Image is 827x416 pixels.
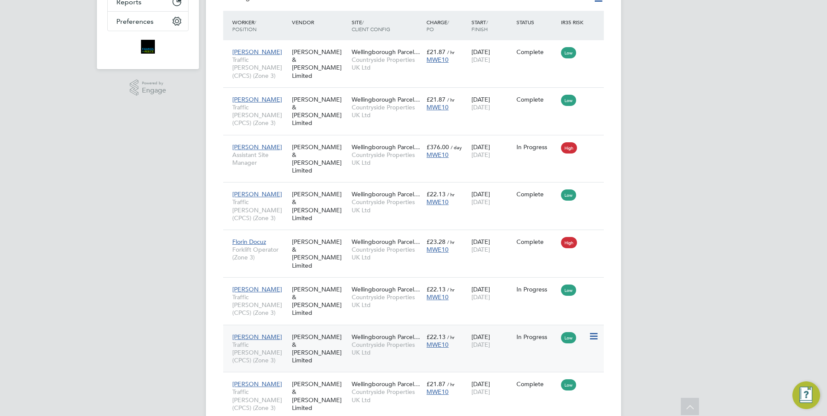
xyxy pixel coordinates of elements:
[447,49,455,55] span: / hr
[116,17,154,26] span: Preferences
[471,151,490,159] span: [DATE]
[561,142,577,154] span: High
[516,143,557,151] div: In Progress
[232,56,288,80] span: Traffic [PERSON_NAME] (CPCS) (Zone 3)
[130,80,167,96] a: Powered byEngage
[232,96,282,103] span: [PERSON_NAME]
[561,332,576,343] span: Low
[516,380,557,388] div: Complete
[426,341,449,349] span: MWE10
[469,44,514,68] div: [DATE]
[141,40,155,54] img: bromak-logo-retina.png
[424,14,469,37] div: Charge
[352,380,420,388] span: Wellingborough Parcel…
[516,333,557,341] div: In Progress
[469,91,514,115] div: [DATE]
[469,376,514,400] div: [DATE]
[471,341,490,349] span: [DATE]
[516,48,557,56] div: Complete
[352,293,422,309] span: Countryside Properties UK Ltd
[352,48,420,56] span: Wellingborough Parcel…
[230,43,604,51] a: [PERSON_NAME]Traffic [PERSON_NAME] (CPCS) (Zone 3)[PERSON_NAME] & [PERSON_NAME] LimitedWellingbor...
[559,14,589,30] div: IR35 Risk
[290,14,349,30] div: Vendor
[290,44,349,84] div: [PERSON_NAME] & [PERSON_NAME] Limited
[561,237,577,248] span: High
[290,234,349,274] div: [PERSON_NAME] & [PERSON_NAME] Limited
[426,143,449,151] span: £376.00
[349,14,424,37] div: Site
[108,12,188,31] button: Preferences
[290,139,349,179] div: [PERSON_NAME] & [PERSON_NAME] Limited
[426,380,446,388] span: £21.87
[290,186,349,226] div: [PERSON_NAME] & [PERSON_NAME] Limited
[471,246,490,253] span: [DATE]
[352,56,422,71] span: Countryside Properties UK Ltd
[352,246,422,261] span: Countryside Properties UK Ltd
[471,56,490,64] span: [DATE]
[426,190,446,198] span: £22.13
[426,388,449,396] span: MWE10
[352,190,420,198] span: Wellingborough Parcel…
[469,329,514,353] div: [DATE]
[232,190,282,198] span: [PERSON_NAME]
[561,189,576,201] span: Low
[561,95,576,106] span: Low
[230,138,604,146] a: [PERSON_NAME]Assistant Site Manager[PERSON_NAME] & [PERSON_NAME] LimitedWellingborough Parcel…Cou...
[426,103,449,111] span: MWE10
[352,19,390,32] span: / Client Config
[232,48,282,56] span: [PERSON_NAME]
[792,381,820,409] button: Engage Resource Center
[352,238,420,246] span: Wellingborough Parcel…
[232,293,288,317] span: Traffic [PERSON_NAME] (CPCS) (Zone 3)
[232,333,282,341] span: [PERSON_NAME]
[516,285,557,293] div: In Progress
[230,328,604,336] a: [PERSON_NAME]Traffic [PERSON_NAME] (CPCS) (Zone 3)[PERSON_NAME] & [PERSON_NAME] LimitedWellingbor...
[471,388,490,396] span: [DATE]
[107,40,189,54] a: Go to home page
[469,234,514,258] div: [DATE]
[447,381,455,387] span: / hr
[230,281,604,288] a: [PERSON_NAME]Traffic [PERSON_NAME] (CPCS) (Zone 3)[PERSON_NAME] & [PERSON_NAME] LimitedWellingbor...
[471,103,490,111] span: [DATE]
[230,186,604,193] a: [PERSON_NAME]Traffic [PERSON_NAME] (CPCS) (Zone 3)[PERSON_NAME] & [PERSON_NAME] LimitedWellingbor...
[514,14,559,30] div: Status
[471,293,490,301] span: [DATE]
[352,388,422,403] span: Countryside Properties UK Ltd
[469,186,514,210] div: [DATE]
[471,198,490,206] span: [DATE]
[232,246,288,261] span: Forklift Operator (Zone 3)
[230,14,290,37] div: Worker
[561,285,576,296] span: Low
[426,56,449,64] span: MWE10
[232,388,288,412] span: Traffic [PERSON_NAME] (CPCS) (Zone 3)
[352,96,420,103] span: Wellingborough Parcel…
[232,380,282,388] span: [PERSON_NAME]
[426,48,446,56] span: £21.87
[426,198,449,206] span: MWE10
[142,80,166,87] span: Powered by
[469,281,514,305] div: [DATE]
[290,376,349,416] div: [PERSON_NAME] & [PERSON_NAME] Limited
[352,333,420,341] span: Wellingborough Parcel…
[426,96,446,103] span: £21.87
[447,191,455,198] span: / hr
[352,285,420,293] span: Wellingborough Parcel…
[426,19,449,32] span: / PO
[516,190,557,198] div: Complete
[230,233,604,240] a: Florin DocuzForklift Operator (Zone 3)[PERSON_NAME] & [PERSON_NAME] LimitedWellingborough Parcel…...
[426,333,446,341] span: £22.13
[426,293,449,301] span: MWE10
[232,103,288,127] span: Traffic [PERSON_NAME] (CPCS) (Zone 3)
[352,103,422,119] span: Countryside Properties UK Ltd
[290,91,349,131] div: [PERSON_NAME] & [PERSON_NAME] Limited
[290,281,349,321] div: [PERSON_NAME] & [PERSON_NAME] Limited
[451,144,462,150] span: / day
[232,198,288,222] span: Traffic [PERSON_NAME] (CPCS) (Zone 3)
[142,87,166,94] span: Engage
[426,238,446,246] span: £23.28
[232,143,282,151] span: [PERSON_NAME]
[352,151,422,166] span: Countryside Properties UK Ltd
[352,143,420,151] span: Wellingborough Parcel…
[516,238,557,246] div: Complete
